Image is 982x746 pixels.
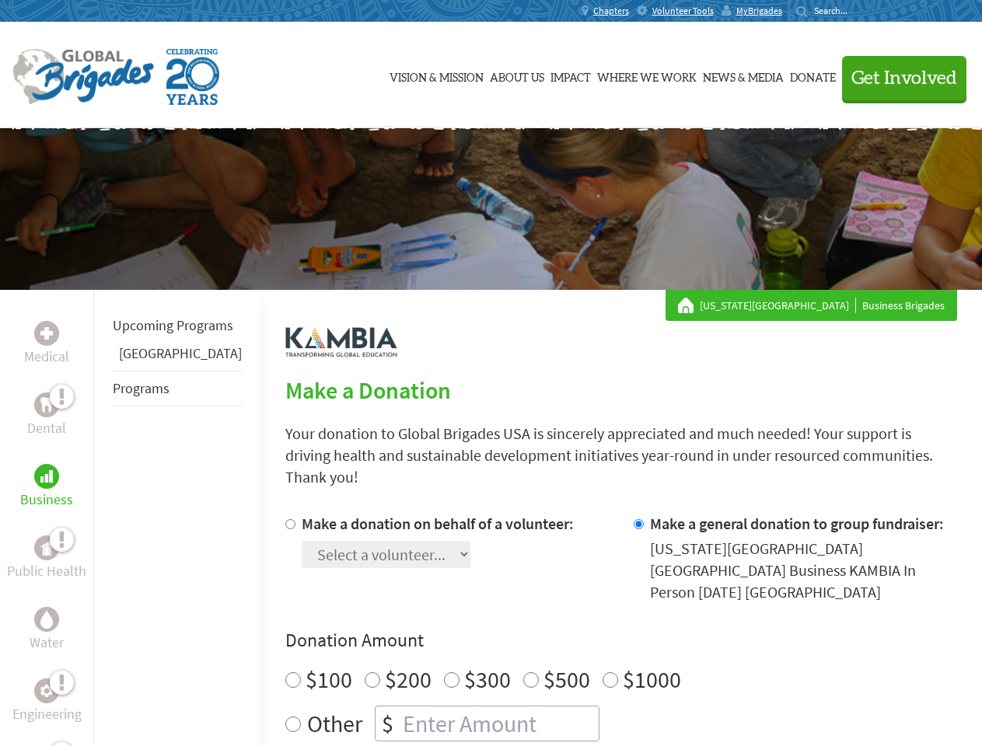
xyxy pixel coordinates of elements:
label: Other [307,706,362,741]
a: Public HealthPublic Health [7,535,86,582]
a: Impact [550,37,591,114]
p: Your donation to Global Brigades USA is sincerely appreciated and much needed! Your support is dr... [285,423,957,488]
label: Make a donation on behalf of a volunteer: [302,514,574,533]
div: Water [34,607,59,632]
span: Volunteer Tools [652,5,714,17]
a: EngineeringEngineering [12,678,82,725]
a: [US_STATE][GEOGRAPHIC_DATA] [700,298,856,313]
img: Public Health [40,540,53,556]
p: Engineering [12,703,82,725]
label: $100 [306,664,352,694]
a: WaterWater [30,607,64,654]
p: Water [30,632,64,654]
a: News & Media [703,37,784,114]
p: Public Health [7,560,86,582]
label: Make a general donation to group fundraiser: [650,514,944,533]
li: Upcoming Programs [113,309,242,343]
img: Water [40,610,53,628]
a: Where We Work [597,37,697,114]
p: Business [20,489,73,511]
a: Vision & Mission [390,37,484,114]
a: Upcoming Programs [113,316,233,334]
a: Programs [113,379,169,397]
img: logo-kambia.png [285,327,397,357]
label: $1000 [623,664,681,694]
a: MedicalMedical [24,321,69,368]
p: Dental [27,417,66,439]
div: Medical [34,321,59,346]
input: Search... [814,5,858,16]
div: Engineering [34,678,59,703]
div: Business Brigades [678,298,945,313]
img: Dental [40,397,53,412]
span: Chapters [593,5,629,17]
div: [US_STATE][GEOGRAPHIC_DATA] [GEOGRAPHIC_DATA] Business KAMBIA In Person [DATE] [GEOGRAPHIC_DATA] [650,538,957,603]
img: Global Brigades Celebrating 20 Years [166,49,219,105]
img: Engineering [40,685,53,697]
img: Global Brigades Logo [12,49,154,105]
label: $500 [543,664,590,694]
h2: Make a Donation [285,376,957,404]
div: Business [34,464,59,489]
a: [GEOGRAPHIC_DATA] [119,344,242,362]
span: MyBrigades [736,5,782,17]
div: Dental [34,392,59,417]
a: Donate [790,37,836,114]
li: Programs [113,371,242,406]
p: Medical [24,346,69,368]
a: BusinessBusiness [20,464,73,511]
h4: Donation Amount [285,628,957,653]
img: Business [40,470,53,483]
a: About Us [490,37,544,114]
button: Get Involved [842,56,966,100]
label: $300 [464,664,511,694]
li: Panama [113,343,242,371]
div: $ [376,706,400,741]
div: Public Health [34,535,59,560]
a: DentalDental [27,392,66,439]
input: Enter Amount [400,706,599,741]
img: Medical [40,327,53,340]
label: $200 [385,664,432,694]
span: Get Involved [851,69,957,88]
